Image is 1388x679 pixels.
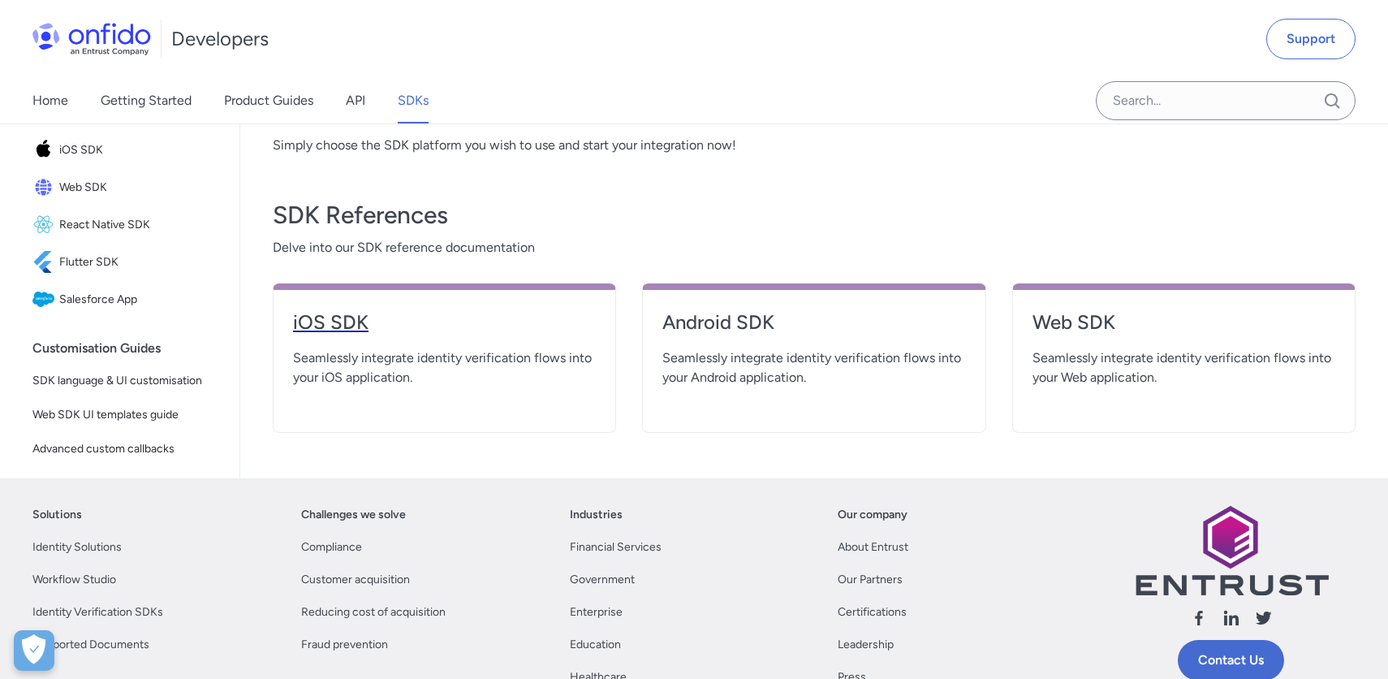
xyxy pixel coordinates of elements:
[398,78,429,123] a: SDKs
[1096,81,1356,120] input: Onfido search input field
[662,348,965,387] span: Seamlessly integrate identity verification flows into your Android application.
[346,78,365,123] a: API
[32,139,59,162] img: IconiOS SDK
[59,214,220,236] span: React Native SDK
[26,399,226,431] a: Web SDK UI templates guide
[301,570,410,590] a: Customer acquisition
[32,23,151,55] img: Onfido Logo
[1254,608,1274,628] svg: Follow us X (Twitter)
[1134,505,1329,595] img: Entrust logo
[32,439,220,459] span: Advanced custom callbacks
[26,170,226,205] a: IconWeb SDKWeb SDK
[273,199,1356,231] h3: SDK References
[301,505,406,525] a: Challenges we solve
[301,635,388,655] a: Fraud prevention
[570,505,623,525] a: Industries
[26,132,226,168] a: IconiOS SDKiOS SDK
[570,570,635,590] a: Government
[293,309,596,335] h4: iOS SDK
[32,405,220,425] span: Web SDK UI templates guide
[838,538,908,557] a: About Entrust
[838,505,907,525] a: Our company
[662,309,965,348] a: Android SDK
[1222,608,1241,634] a: Follow us linkedin
[32,603,163,622] a: Identity Verification SDKs
[1254,608,1274,634] a: Follow us X (Twitter)
[32,78,68,123] a: Home
[32,176,59,199] img: IconWeb SDK
[26,244,226,280] a: IconFlutter SDKFlutter SDK
[26,207,226,243] a: IconReact Native SDKReact Native SDK
[301,538,362,557] a: Compliance
[570,635,621,655] a: Education
[59,176,220,199] span: Web SDK
[26,365,226,397] a: SDK language & UI customisation
[224,78,313,123] a: Product Guides
[32,505,82,525] a: Solutions
[32,332,233,365] div: Customisation Guides
[1189,608,1209,628] svg: Follow us facebook
[59,139,220,162] span: iOS SDK
[570,603,623,622] a: Enterprise
[838,603,907,622] a: Certifications
[32,288,59,311] img: IconSalesforce App
[32,214,59,236] img: IconReact Native SDK
[273,238,1356,257] span: Delve into our SDK reference documentation
[171,26,269,52] h1: Developers
[59,251,220,274] span: Flutter SDK
[14,630,54,671] div: Cookie Preferences
[26,282,226,318] a: IconSalesforce AppSalesforce App
[1032,348,1335,387] span: Seamlessly integrate identity verification flows into your Web application.
[32,570,116,590] a: Workflow Studio
[293,309,596,348] a: iOS SDK
[273,136,1356,155] p: Simply choose the SDK platform you wish to use and start your integration now!
[838,635,894,655] a: Leadership
[32,635,149,655] a: Supported Documents
[1189,608,1209,634] a: Follow us facebook
[1266,19,1356,59] a: Support
[32,251,59,274] img: IconFlutter SDK
[32,538,122,557] a: Identity Solutions
[1032,309,1335,335] h4: Web SDK
[293,348,596,387] span: Seamlessly integrate identity verification flows into your iOS application.
[101,78,192,123] a: Getting Started
[59,288,220,311] span: Salesforce App
[14,630,54,671] button: Open Preferences
[1032,309,1335,348] a: Web SDK
[838,570,903,590] a: Our Partners
[1222,608,1241,628] svg: Follow us linkedin
[301,603,446,622] a: Reducing cost of acquisition
[32,371,220,391] span: SDK language & UI customisation
[570,538,662,557] a: Financial Services
[662,309,965,335] h4: Android SDK
[26,433,226,465] a: Advanced custom callbacks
